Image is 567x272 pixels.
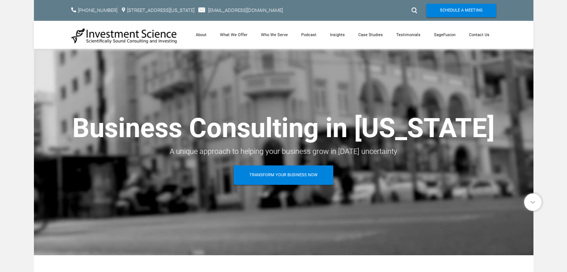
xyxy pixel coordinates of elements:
[390,21,427,49] a: Testimonials
[234,165,333,185] a: Transform Your Business Now
[254,21,294,49] a: Who We Serve
[440,4,483,17] span: Schedule A Meeting
[213,21,254,49] a: What We Offer
[427,21,462,49] a: SageFusion
[71,145,496,158] div: A unique approach to helping your business grow in [DATE] uncertainty
[189,21,213,49] a: About
[127,7,195,13] a: [STREET_ADDRESS][US_STATE]​
[208,7,283,13] a: [EMAIL_ADDRESS][DOMAIN_NAME]
[71,28,177,44] img: Investment Science | NYC Consulting Services
[426,4,496,17] a: Schedule A Meeting
[323,21,352,49] a: Insights
[462,21,496,49] a: Contact Us
[78,7,117,13] a: [PHONE_NUMBER]
[249,165,318,185] span: Transform Your Business Now
[294,21,323,49] a: Podcast
[72,112,495,144] strong: Business Consulting in [US_STATE]
[352,21,390,49] a: Case Studies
